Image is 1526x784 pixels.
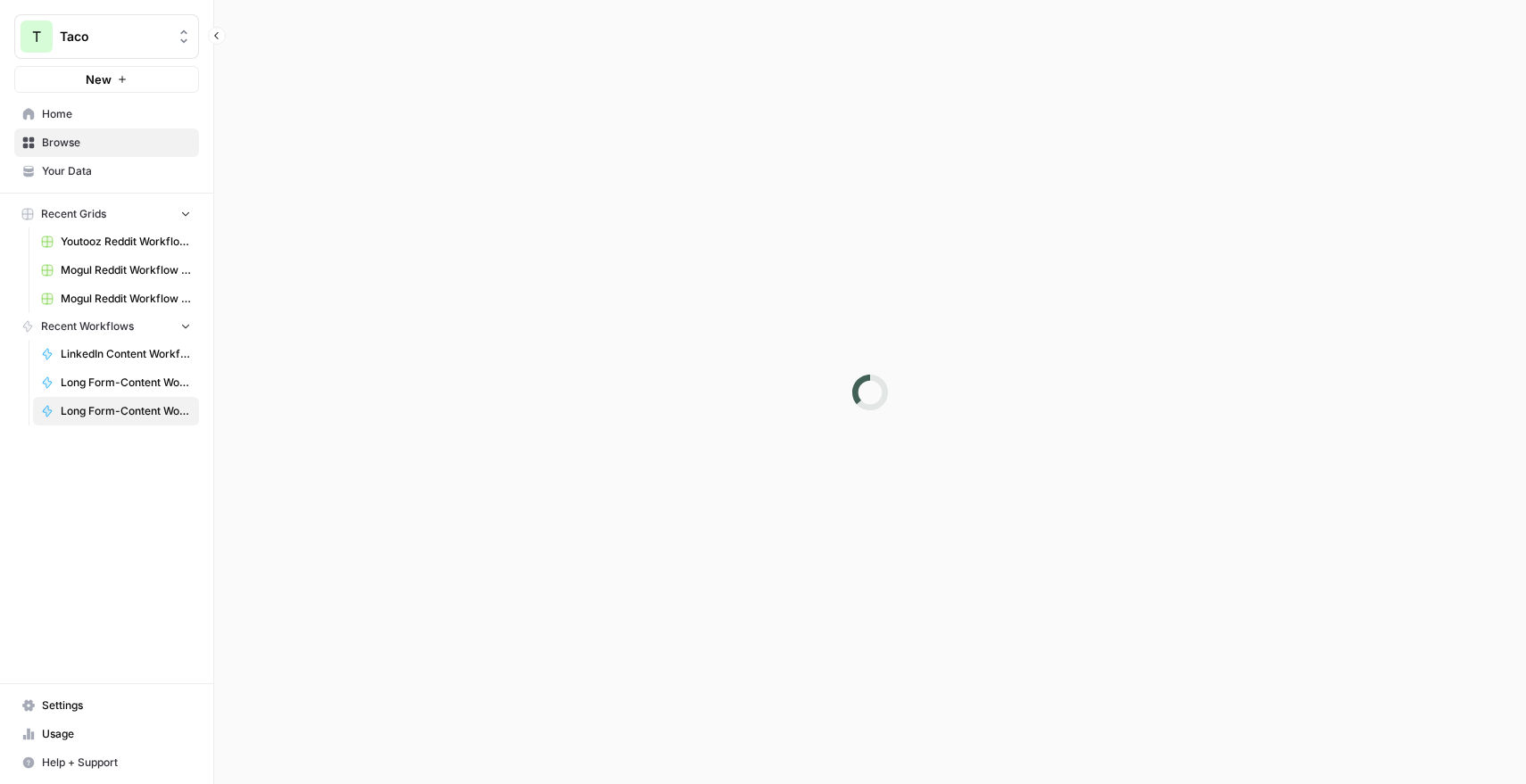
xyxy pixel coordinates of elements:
span: New [86,70,112,88]
span: Long Form-Content Workflow - B2B Clients [61,375,191,391]
span: Usage [42,726,191,742]
a: Youtooz Reddit Workflow Grid [33,227,199,256]
span: Recent Workflows [41,318,134,334]
span: Settings [42,697,191,714]
span: Mogul Reddit Workflow Grid [61,291,191,307]
button: Help + Support [14,748,199,777]
a: Browse [14,128,199,157]
span: Long Form-Content Workflow - AI Clients (New) [61,403,191,419]
a: Mogul Reddit Workflow Grid (1) [33,256,199,285]
a: Home [14,100,199,128]
span: Youtooz Reddit Workflow Grid [61,234,191,250]
button: Workspace: Taco [14,14,199,59]
span: Browse [42,135,191,151]
span: LinkedIn Content Workflow [61,346,191,362]
a: Settings [14,691,199,720]
button: New [14,66,199,93]
button: Recent Grids [14,201,199,227]
a: Usage [14,720,199,748]
a: Long Form-Content Workflow - AI Clients (New) [33,397,199,425]
span: Help + Support [42,755,191,771]
a: Mogul Reddit Workflow Grid [33,285,199,313]
span: T [32,26,41,47]
span: Mogul Reddit Workflow Grid (1) [61,262,191,278]
a: Long Form-Content Workflow - B2B Clients [33,368,199,397]
span: Your Data [42,163,191,179]
span: Taco [60,28,168,45]
a: Your Data [14,157,199,186]
span: Home [42,106,191,122]
button: Recent Workflows [14,313,199,340]
a: LinkedIn Content Workflow [33,340,199,368]
span: Recent Grids [41,206,106,222]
